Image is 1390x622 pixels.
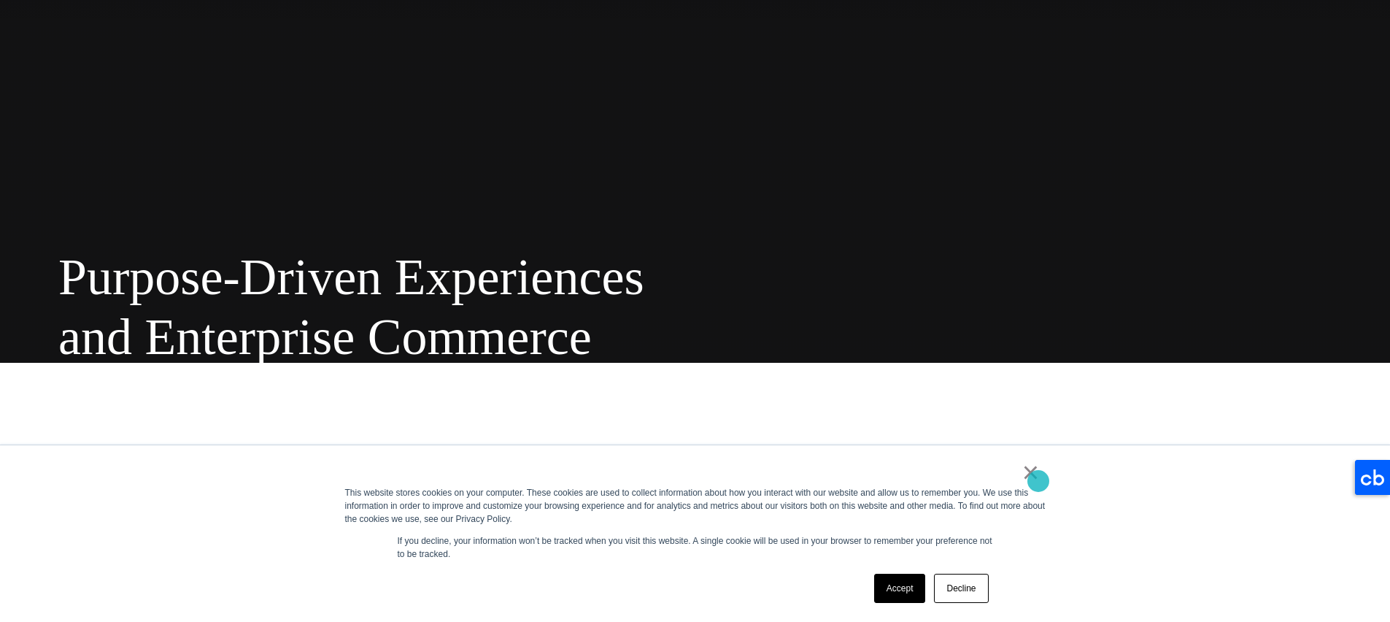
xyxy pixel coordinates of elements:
[345,486,1046,526] div: This website stores cookies on your computer. These cookies are used to collect information about...
[398,534,993,561] p: If you decline, your information won’t be tracked when you visit this website. A single cookie wi...
[934,574,988,603] a: Decline
[58,307,890,367] span: and Enterprise Commerce
[58,247,890,307] span: Purpose-Driven Experiences
[874,574,926,603] a: Accept
[1022,466,1040,479] a: ×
